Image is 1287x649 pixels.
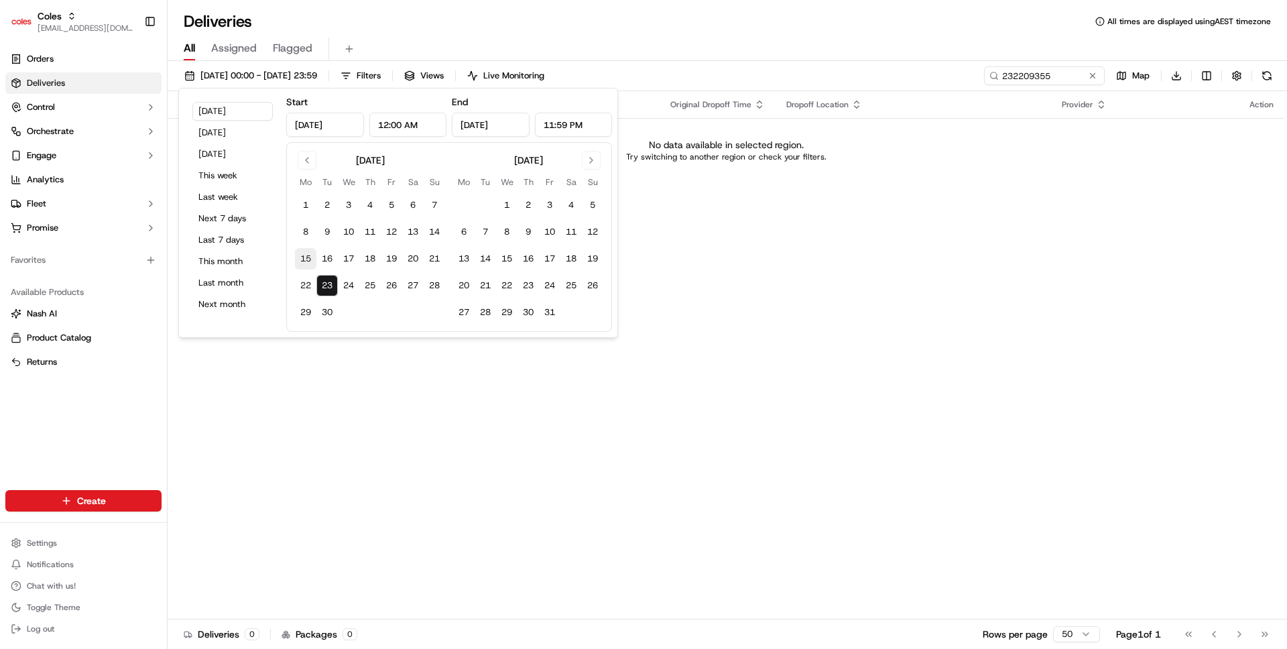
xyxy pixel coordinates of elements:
button: 25 [359,275,381,296]
button: 22 [496,275,517,296]
th: Saturday [402,175,424,189]
input: Date [286,113,364,137]
button: 31 [539,302,560,323]
div: Action [1249,99,1274,110]
button: 3 [539,194,560,216]
span: Orchestrate [27,125,74,137]
span: Views [420,70,444,82]
input: Got a question? Start typing here... [35,86,241,101]
span: Pylon [133,333,162,343]
div: Available Products [5,282,162,303]
button: ColesColes[EMAIL_ADDRESS][DOMAIN_NAME] [5,5,139,38]
button: 12 [381,221,402,243]
button: 25 [560,275,582,296]
a: 💻API Documentation [108,294,221,318]
button: 24 [539,275,560,296]
button: 24 [338,275,359,296]
span: Product Catalog [27,332,91,344]
button: 18 [560,248,582,270]
button: 13 [402,221,424,243]
button: 20 [402,248,424,270]
button: 4 [560,194,582,216]
button: Orchestrate [5,121,162,142]
div: Favorites [5,249,162,271]
button: 10 [539,221,560,243]
div: Packages [282,628,357,641]
a: 📗Knowledge Base [8,294,108,318]
button: [DATE] [192,145,273,164]
button: 5 [381,194,402,216]
span: [PERSON_NAME] [42,208,109,219]
th: Wednesday [338,175,359,189]
span: API Documentation [127,300,215,313]
th: Sunday [424,175,445,189]
button: Next 7 days [192,209,273,228]
span: Nash AI [27,308,57,320]
span: Deliveries [27,77,65,89]
button: 29 [496,302,517,323]
span: Returns [27,356,57,368]
label: End [452,96,468,108]
button: Returns [5,351,162,373]
p: Rows per page [983,628,1048,641]
th: Thursday [359,175,381,189]
button: 14 [424,221,445,243]
div: We're available if you need us! [60,141,184,152]
span: [DATE] [119,244,146,255]
button: 27 [453,302,475,323]
a: Powered byPylon [95,332,162,343]
span: Map [1132,70,1150,82]
img: Masood Aslam [13,195,35,217]
button: 13 [453,248,475,270]
span: Toggle Theme [27,602,80,613]
span: Engage [27,150,56,162]
span: Filters [357,70,381,82]
button: 28 [424,275,445,296]
a: Deliveries [5,72,162,94]
button: 16 [316,248,338,270]
button: Go to next month [582,151,601,170]
span: [DATE] 00:00 - [DATE] 23:59 [200,70,317,82]
img: 1736555255976-a54dd68f-1ca7-489b-9aae-adbdc363a1c4 [27,209,38,219]
button: 11 [560,221,582,243]
th: Tuesday [316,175,338,189]
button: Fleet [5,193,162,215]
button: Last month [192,274,273,292]
button: Last 7 days [192,231,273,249]
img: Coles [11,11,32,32]
button: 7 [424,194,445,216]
span: Create [77,494,106,508]
button: Control [5,97,162,118]
button: Create [5,490,162,512]
button: 1 [295,194,316,216]
div: 📗 [13,301,24,312]
button: Refresh [1258,66,1276,85]
button: Promise [5,217,162,239]
a: Product Catalog [11,332,156,344]
button: 26 [381,275,402,296]
input: Time [369,113,447,137]
span: [PERSON_NAME] [42,244,109,255]
div: Deliveries [184,628,259,641]
button: 20 [453,275,475,296]
button: 26 [582,275,603,296]
button: Toggle Theme [5,598,162,617]
button: 23 [517,275,539,296]
span: [EMAIL_ADDRESS][DOMAIN_NAME] [38,23,133,34]
button: 30 [517,302,539,323]
button: 3 [338,194,359,216]
a: Returns [11,356,156,368]
div: 0 [343,628,357,640]
button: Coles [38,9,62,23]
button: Next month [192,295,273,314]
input: Type to search [984,66,1105,85]
th: Saturday [560,175,582,189]
span: Original Dropoff Time [670,99,751,110]
button: 17 [338,248,359,270]
div: 💻 [113,301,124,312]
button: Live Monitoring [461,66,550,85]
div: [DATE] [514,154,543,167]
span: Notifications [27,559,74,570]
button: Go to previous month [298,151,316,170]
span: Promise [27,222,58,234]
